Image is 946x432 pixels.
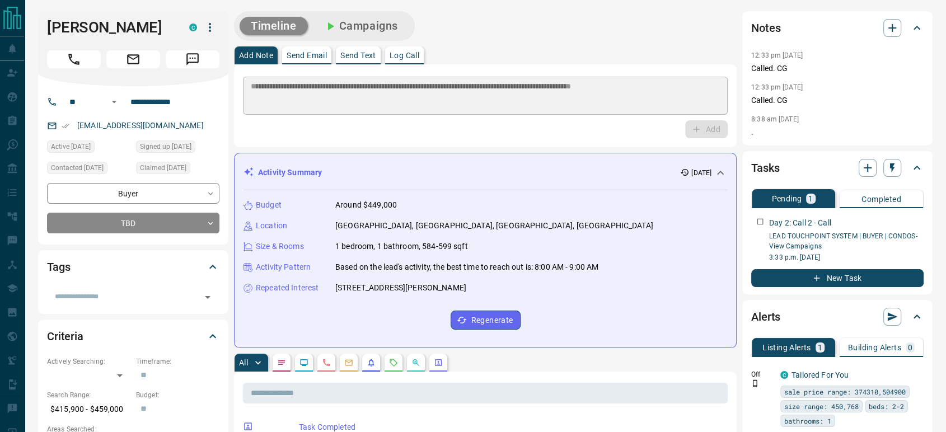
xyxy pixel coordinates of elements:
[335,261,598,273] p: Based on the lead's activity, the best time to reach out is: 8:00 AM - 9:00 AM
[189,24,197,31] div: condos.ca
[769,217,831,229] p: Day 2: Call 2 - Call
[47,162,130,177] div: Fri Aug 15 2025
[751,63,924,74] p: Called. CG
[240,17,308,35] button: Timeline
[751,159,779,177] h2: Tasks
[751,83,803,91] p: 12:33 pm [DATE]
[335,282,466,294] p: [STREET_ADDRESS][PERSON_NAME]
[47,356,130,367] p: Actively Searching:
[784,401,859,412] span: size range: 450,768
[51,141,91,152] span: Active [DATE]
[51,162,104,173] span: Contacted [DATE]
[47,323,219,350] div: Criteria
[47,213,219,233] div: TBD
[136,390,219,400] p: Budget:
[751,303,924,330] div: Alerts
[335,220,653,232] p: [GEOGRAPHIC_DATA], [GEOGRAPHIC_DATA], [GEOGRAPHIC_DATA], [GEOGRAPHIC_DATA]
[140,141,191,152] span: Signed up [DATE]
[389,358,398,367] svg: Requests
[136,140,219,156] div: Fri Aug 15 2025
[256,282,319,294] p: Repeated Interest
[784,415,831,426] span: bathrooms: 1
[344,358,353,367] svg: Emails
[780,371,788,379] div: condos.ca
[869,401,904,412] span: beds: 2-2
[256,261,311,273] p: Activity Pattern
[771,195,802,203] p: Pending
[335,199,397,211] p: Around $449,000
[411,358,420,367] svg: Opportunities
[47,183,219,204] div: Buyer
[140,162,186,173] span: Claimed [DATE]
[769,232,917,250] a: LEAD TOUCHPOINT SYSTEM | BUYER | CONDOS- View Campaigns
[256,220,287,232] p: Location
[107,95,121,109] button: Open
[451,311,521,330] button: Regenerate
[751,379,759,387] svg: Push Notification Only
[47,400,130,419] p: $415,900 - $459,000
[818,344,822,351] p: 1
[762,344,811,351] p: Listing Alerts
[335,241,468,252] p: 1 bedroom, 1 bathroom, 584-599 sqft
[200,289,216,305] button: Open
[47,390,130,400] p: Search Range:
[239,51,273,59] p: Add Note
[808,195,813,203] p: 1
[367,358,376,367] svg: Listing Alerts
[340,51,376,59] p: Send Text
[47,50,101,68] span: Call
[751,15,924,41] div: Notes
[751,269,924,287] button: New Task
[287,51,327,59] p: Send Email
[751,308,780,326] h2: Alerts
[861,195,901,203] p: Completed
[136,162,219,177] div: Fri Aug 15 2025
[784,386,906,397] span: sale price range: 374310,504900
[243,162,727,183] div: Activity Summary[DATE]
[751,154,924,181] div: Tasks
[751,126,924,138] p: .
[256,241,304,252] p: Size & Rooms
[47,18,172,36] h1: [PERSON_NAME]
[769,252,924,262] p: 3:33 p.m. [DATE]
[434,358,443,367] svg: Agent Actions
[322,358,331,367] svg: Calls
[751,369,774,379] p: Off
[47,258,70,276] h2: Tags
[751,19,780,37] h2: Notes
[256,199,282,211] p: Budget
[62,122,69,130] svg: Email Verified
[239,359,248,367] p: All
[751,115,799,123] p: 8:38 am [DATE]
[136,356,219,367] p: Timeframe:
[751,95,924,106] p: Called. CG
[751,51,803,59] p: 12:33 pm [DATE]
[258,167,322,179] p: Activity Summary
[47,327,83,345] h2: Criteria
[691,168,711,178] p: [DATE]
[166,50,219,68] span: Message
[312,17,409,35] button: Campaigns
[106,50,160,68] span: Email
[277,358,286,367] svg: Notes
[47,140,130,156] div: Fri Aug 15 2025
[792,370,849,379] a: Tailored For You
[848,344,901,351] p: Building Alerts
[77,121,204,130] a: [EMAIL_ADDRESS][DOMAIN_NAME]
[908,344,912,351] p: 0
[390,51,419,59] p: Log Call
[299,358,308,367] svg: Lead Browsing Activity
[47,253,219,280] div: Tags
